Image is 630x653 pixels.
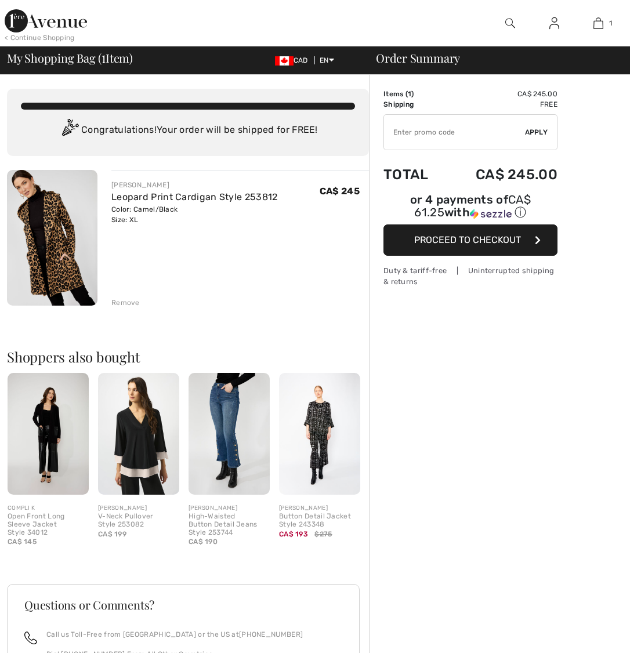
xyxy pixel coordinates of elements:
[279,530,308,538] span: CA$ 193
[383,224,557,256] button: Proceed to Checkout
[275,56,313,64] span: CAD
[362,52,623,64] div: Order Summary
[279,513,360,529] div: Button Detail Jacket Style 243348
[577,16,620,30] a: 1
[279,373,360,495] img: Button Detail Jacket Style 243348
[383,194,557,224] div: or 4 payments ofCA$ 61.25withSezzle Click to learn more about Sezzle
[8,504,89,513] div: COMPLI K
[445,89,557,99] td: CA$ 245.00
[239,630,303,639] a: [PHONE_NUMBER]
[414,234,521,245] span: Proceed to Checkout
[102,49,106,64] span: 1
[98,504,179,513] div: [PERSON_NAME]
[7,52,133,64] span: My Shopping Bag ( Item)
[609,18,612,28] span: 1
[314,529,332,539] span: $275
[189,538,218,546] span: CA$ 190
[414,193,531,219] span: CA$ 61.25
[98,513,179,529] div: V-Neck Pullover Style 253082
[24,632,37,644] img: call
[189,504,270,513] div: [PERSON_NAME]
[445,155,557,194] td: CA$ 245.00
[549,16,559,30] img: My Info
[320,186,360,197] span: CA$ 245
[8,513,89,536] div: Open Front Long Sleeve Jacket Style 34012
[383,155,445,194] td: Total
[383,99,445,110] td: Shipping
[5,9,87,32] img: 1ère Avenue
[21,119,355,142] div: Congratulations! Your order will be shipped for FREE!
[408,90,411,98] span: 1
[505,16,515,30] img: search the website
[7,350,369,364] h2: Shoppers also bought
[98,373,179,495] img: V-Neck Pullover Style 253082
[540,16,569,31] a: Sign In
[275,56,294,66] img: Canadian Dollar
[111,204,278,225] div: Color: Camel/Black Size: XL
[5,32,75,43] div: < Continue Shopping
[383,265,557,287] div: Duty & tariff-free | Uninterrupted shipping & returns
[111,180,278,190] div: [PERSON_NAME]
[445,99,557,110] td: Free
[46,629,303,640] p: Call us Toll-Free from [GEOGRAPHIC_DATA] or the US at
[111,298,140,308] div: Remove
[98,530,126,538] span: CA$ 199
[525,127,548,137] span: Apply
[279,504,360,513] div: [PERSON_NAME]
[8,538,37,546] span: CA$ 145
[58,119,81,142] img: Congratulation2.svg
[384,115,525,150] input: Promo code
[383,89,445,99] td: Items ( )
[383,194,557,220] div: or 4 payments of with
[320,56,334,64] span: EN
[189,513,270,536] div: High-Waisted Button Detail Jeans Style 253744
[593,16,603,30] img: My Bag
[470,209,512,219] img: Sezzle
[111,191,278,202] a: Leopard Print Cardigan Style 253812
[8,373,89,495] img: Open Front Long Sleeve Jacket Style 34012
[7,170,97,306] img: Leopard Print Cardigan Style 253812
[24,599,342,611] h3: Questions or Comments?
[189,373,270,495] img: High-Waisted Button Detail Jeans Style 253744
